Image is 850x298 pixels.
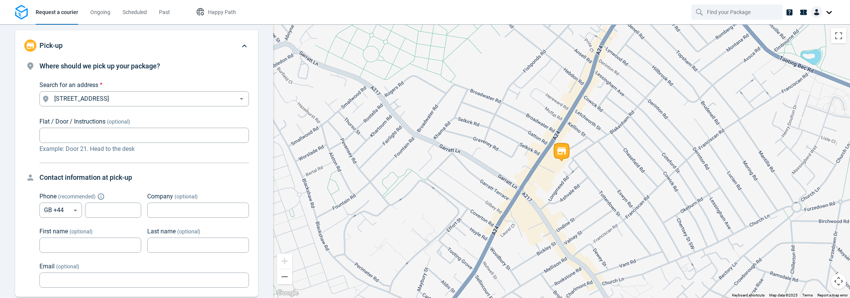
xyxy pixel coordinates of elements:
[175,193,198,200] span: (optional)
[237,94,246,104] button: Open
[177,228,200,235] span: (optional)
[39,172,249,183] h4: Contact information at pick-up
[159,9,170,15] span: Past
[58,193,96,200] span: ( recommended )
[732,293,765,298] button: Keyboard shortcuts
[802,293,813,297] a: Terms
[39,81,98,89] span: Search for an address
[707,5,768,19] input: Find your Package
[817,293,848,297] a: Report a map error
[769,293,798,297] span: Map data ©2025
[275,288,300,298] img: Google
[277,254,292,269] button: Zoom in
[147,228,176,235] span: Last name
[831,28,846,43] button: Toggle fullscreen view
[107,119,130,125] span: (optional)
[831,274,846,289] button: Map camera controls
[90,9,110,15] span: Ongoing
[39,193,57,200] span: Phone
[39,203,82,218] div: GB +44
[39,62,160,70] span: Where should we pick up your package?
[39,263,55,270] span: Email
[39,144,249,154] p: Example: Door 21. Head to the desk
[147,193,173,200] span: Company
[99,194,103,199] button: Explain "Recommended"
[15,61,258,297] div: Pick-up
[123,9,147,15] span: Scheduled
[275,288,300,298] a: Open this area in Google Maps (opens a new window)
[39,118,105,125] span: Flat / Door / Instructions
[208,9,236,15] span: Happy Path
[56,263,79,269] span: (optional)
[69,228,93,235] span: (optional)
[15,30,258,61] div: Pick-up
[15,5,28,20] img: Logo
[36,9,78,15] span: Request a courier
[39,228,68,235] span: First name
[277,269,292,284] button: Zoom out
[39,41,63,49] span: Pick-up
[811,6,823,18] img: Client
